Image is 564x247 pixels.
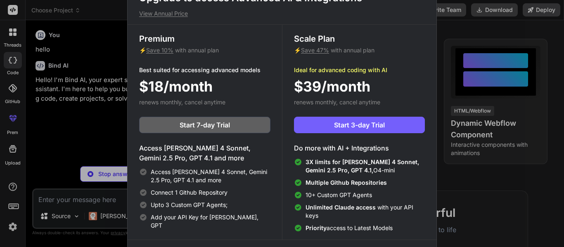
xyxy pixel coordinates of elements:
[306,224,327,231] span: Priority
[294,33,425,45] h3: Scale Plan
[306,191,372,199] span: 10+ Custom GPT Agents
[294,46,425,54] p: ⚡ with annual plan
[306,158,425,174] span: O4-mini
[139,9,425,18] p: View Annual Price
[306,179,387,186] span: Multiple Github Repositories
[139,143,270,163] h4: Access [PERSON_NAME] 4 Sonnet, Gemini 2.5 Pro, GPT 4.1 and more
[139,76,213,97] span: $18/month
[306,204,377,211] span: Unlimited Claude access
[306,158,419,174] span: 3X limits for [PERSON_NAME] 4 Sonnet, Gemini 2.5 Pro, GPT 4.1,
[139,117,270,133] button: Start 7-day Trial
[151,168,270,184] span: Access [PERSON_NAME] 4 Sonnet, Gemini 2.5 Pro, GPT 4.1 and more
[139,33,270,45] h3: Premium
[151,213,270,230] span: Add your API Key for [PERSON_NAME], GPT
[294,117,425,133] button: Start 3-day Trial
[139,66,270,74] p: Best suited for accessing advanced models
[294,99,380,106] span: renews monthly, cancel anytime
[294,76,370,97] span: $39/month
[294,66,425,74] p: Ideal for advanced coding with AI
[334,120,385,130] span: Start 3-day Trial
[139,46,270,54] p: ⚡ with annual plan
[151,201,227,209] span: Upto 3 Custom GPT Agents;
[301,47,329,54] span: Save 47%
[151,188,227,197] span: Connect 1 Github Repository
[146,47,173,54] span: Save 10%
[306,224,393,232] span: access to Latest Models
[139,99,225,106] span: renews monthly, cancel anytime
[180,120,230,130] span: Start 7-day Trial
[294,143,425,153] h4: Do more with AI + Integrations
[306,203,425,220] span: with your API keys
